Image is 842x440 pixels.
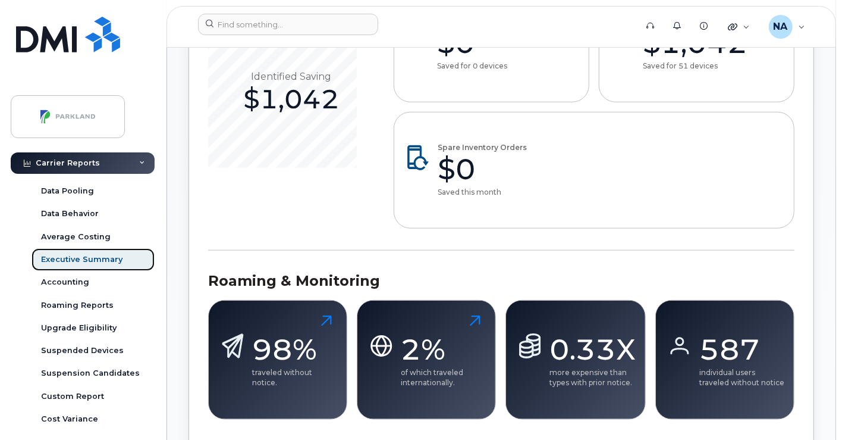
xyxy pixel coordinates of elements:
[438,187,527,197] p: Saved this month
[699,367,784,388] p: individual users traveled without notice
[198,14,378,35] input: Find something...
[438,143,527,151] h4: Spare Inventory Orders
[252,332,337,367] div: 98%
[438,151,527,187] div: $0
[774,20,788,34] span: NA
[549,367,636,388] p: more expensive than types with prior notice.
[437,61,507,71] p: Saved for 0 devices
[208,272,794,290] h3: Roaming & Monitoring
[699,332,784,367] div: 587
[357,300,496,419] button: 2%of which traveled internationally.
[401,332,486,367] div: 2%
[401,367,486,388] p: of which traveled internationally.
[549,332,636,367] div: 0.33X
[761,15,813,39] div: Nahid Anjum
[252,367,337,388] p: traveled without notice.
[720,15,758,39] div: Quicklinks
[243,83,340,116] span: $1,042
[208,300,347,419] button: 98%traveled without notice.
[643,61,747,71] p: Saved for 51 devices
[252,71,332,83] span: Identified Saving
